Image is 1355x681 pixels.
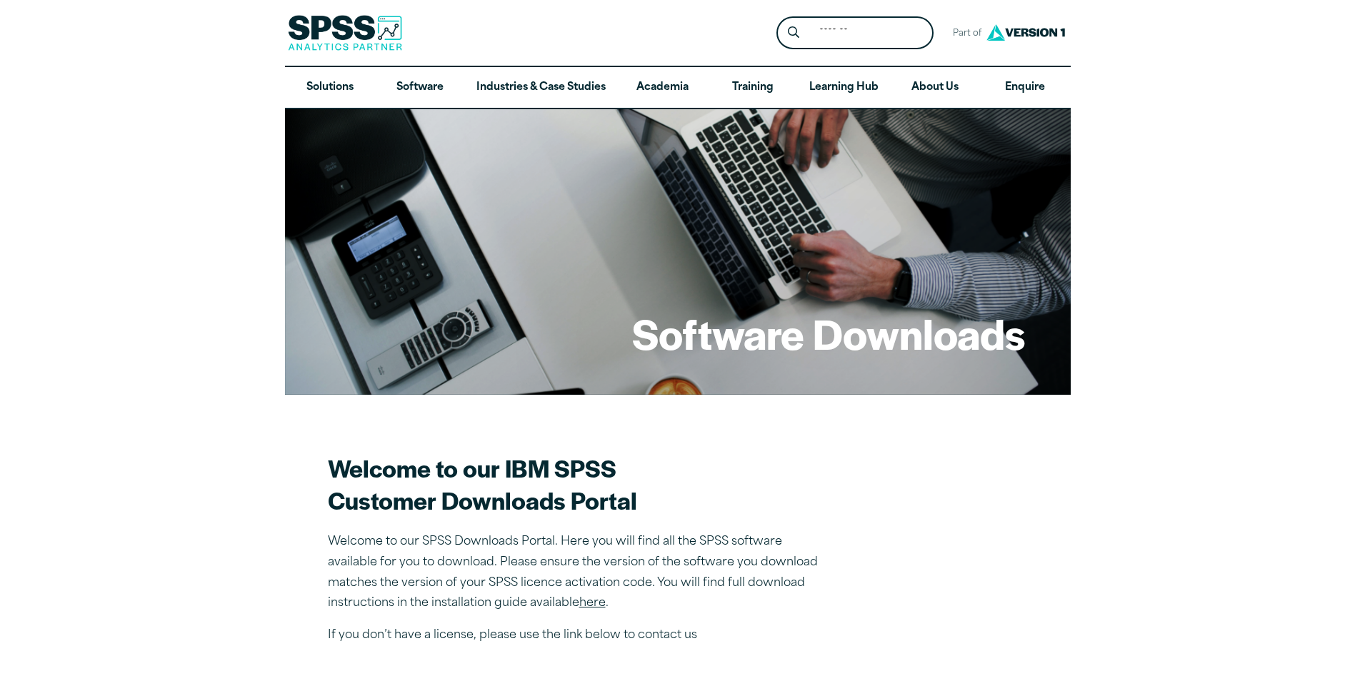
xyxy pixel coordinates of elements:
svg: Search magnifying glass icon [788,26,799,39]
a: About Us [890,67,980,109]
a: here [579,597,606,609]
button: Search magnifying glass icon [780,20,806,46]
a: Learning Hub [798,67,890,109]
p: If you don’t have a license, please use the link below to contact us [328,625,828,646]
a: Industries & Case Studies [465,67,617,109]
h1: Software Downloads [632,306,1025,361]
nav: Desktop version of site main menu [285,67,1071,109]
a: Solutions [285,67,375,109]
img: Version1 Logo [983,19,1069,46]
img: SPSS Analytics Partner [288,15,402,51]
span: Part of [945,24,983,44]
p: Welcome to our SPSS Downloads Portal. Here you will find all the SPSS software available for you ... [328,532,828,614]
form: Site Header Search Form [776,16,934,50]
h2: Welcome to our IBM SPSS Customer Downloads Portal [328,452,828,516]
a: Training [707,67,797,109]
a: Enquire [980,67,1070,109]
a: Academia [617,67,707,109]
a: Software [375,67,465,109]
